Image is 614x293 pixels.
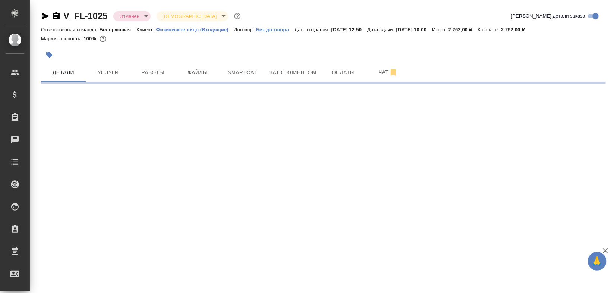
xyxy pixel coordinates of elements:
[478,27,501,32] p: К оплате:
[389,68,398,77] svg: Отписаться
[224,68,260,77] span: Smartcat
[157,11,228,21] div: Отменен
[156,26,234,32] a: Физическое лицо (Входящие)
[160,13,219,19] button: [DEMOGRAPHIC_DATA]
[136,27,156,32] p: Клиент:
[41,27,100,32] p: Ответственная команда:
[117,13,142,19] button: Отменен
[135,68,171,77] span: Работы
[84,36,98,41] p: 100%
[396,27,432,32] p: [DATE] 10:00
[501,27,530,32] p: 2 262,00 ₽
[432,27,448,32] p: Итого:
[41,47,57,63] button: Добавить тэг
[269,68,317,77] span: Чат с клиентом
[52,12,61,21] button: Скопировать ссылку
[100,27,137,32] p: Белорусская
[90,68,126,77] span: Услуги
[156,27,234,32] p: Физическое лицо (Входящие)
[233,11,242,21] button: Доп статусы указывают на важность/срочность заказа
[113,11,151,21] div: Отменен
[367,27,396,32] p: Дата сдачи:
[295,27,331,32] p: Дата создания:
[256,27,295,32] p: Без договора
[370,68,406,77] span: Чат
[331,27,368,32] p: [DATE] 12:50
[63,11,107,21] a: V_FL-1025
[448,27,478,32] p: 2 262,00 ₽
[41,12,50,21] button: Скопировать ссылку для ЯМессенджера
[234,27,256,32] p: Договор:
[98,34,108,44] button: 0.00 RUB;
[41,36,84,41] p: Маржинальность:
[45,68,81,77] span: Детали
[511,12,585,20] span: [PERSON_NAME] детали заказа
[325,68,361,77] span: Оплаты
[256,26,295,32] a: Без договора
[180,68,215,77] span: Файлы
[588,252,607,271] button: 🙏
[591,253,604,269] span: 🙏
